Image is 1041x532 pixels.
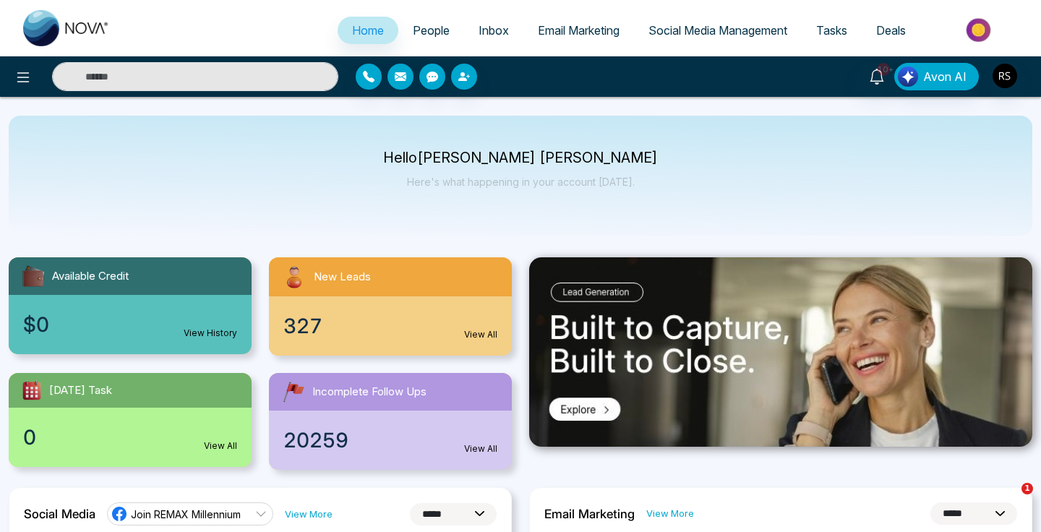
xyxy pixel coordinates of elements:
a: View More [646,507,694,520]
p: Hello [PERSON_NAME] [PERSON_NAME] [383,152,658,164]
span: 10+ [877,63,890,76]
img: todayTask.svg [20,379,43,402]
a: Deals [862,17,920,44]
span: 0 [23,422,36,452]
h2: Email Marketing [544,507,635,521]
a: Tasks [802,17,862,44]
span: $0 [23,309,49,340]
img: Nova CRM Logo [23,10,110,46]
span: Email Marketing [538,23,620,38]
span: Inbox [479,23,509,38]
a: Email Marketing [523,17,634,44]
img: followUps.svg [280,379,307,405]
span: Deals [876,23,906,38]
span: Avon AI [923,68,967,85]
a: View More [285,507,333,521]
a: Inbox [464,17,523,44]
h2: Social Media [24,507,95,521]
a: New Leads327View All [260,257,520,356]
img: Lead Flow [898,66,918,87]
img: User Avatar [993,64,1017,88]
a: People [398,17,464,44]
span: 20259 [283,425,348,455]
span: 1 [1021,483,1033,494]
a: Incomplete Follow Ups20259View All [260,373,520,470]
iframe: Intercom live chat [992,483,1027,518]
img: newLeads.svg [280,263,308,291]
span: New Leads [314,269,371,286]
span: Home [352,23,384,38]
span: People [413,23,450,38]
img: availableCredit.svg [20,263,46,289]
a: View All [464,328,497,341]
span: Available Credit [52,268,129,285]
span: Tasks [816,23,847,38]
span: 327 [283,311,322,341]
a: View All [204,439,237,452]
a: View History [184,327,237,340]
a: 10+ [860,63,894,88]
button: Avon AI [894,63,979,90]
span: [DATE] Task [49,382,112,399]
p: Here's what happening in your account [DATE]. [383,176,658,188]
a: Social Media Management [634,17,802,44]
a: Home [338,17,398,44]
img: Market-place.gif [928,14,1032,46]
span: Incomplete Follow Ups [312,384,427,400]
img: . [529,257,1032,447]
span: Social Media Management [648,23,787,38]
span: Join REMAX Millennium [131,507,241,521]
a: View All [464,442,497,455]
